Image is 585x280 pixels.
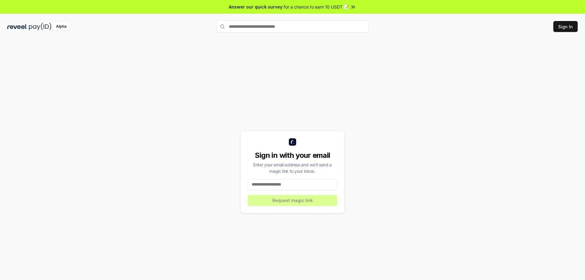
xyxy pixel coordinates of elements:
span: for a chance to earn 10 USDT 📝 [284,4,349,10]
img: reveel_dark [7,23,28,30]
div: Sign in with your email [248,151,337,160]
div: Alpha [53,23,70,30]
div: Enter your email address and we’ll send a magic link to your inbox. [248,161,337,174]
img: logo_small [289,138,296,146]
img: pay_id [29,23,51,30]
span: Answer our quick survey [229,4,282,10]
button: Sign In [553,21,578,32]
